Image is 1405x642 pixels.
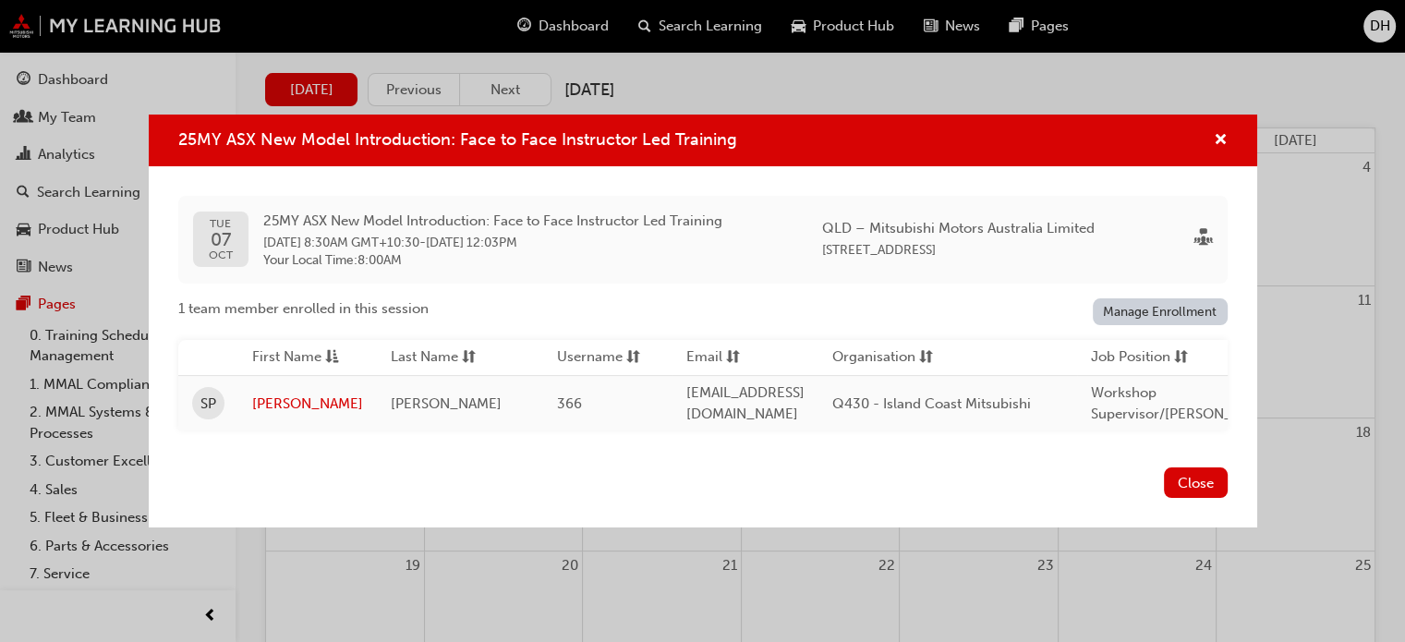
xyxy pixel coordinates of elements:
[832,346,934,369] button: Organisationsorting-icon
[822,218,1095,239] span: QLD – Mitsubishi Motors Australia Limited
[178,298,429,320] span: 1 team member enrolled in this session
[832,395,1031,412] span: Q430 - Island Coast Mitsubishi
[263,252,722,269] span: Your Local Time : 8:00AM
[149,115,1257,528] div: 25MY ASX New Model Introduction: Face to Face Instructor Led Training
[822,242,936,258] span: [STREET_ADDRESS]
[1174,346,1188,369] span: sorting-icon
[325,346,339,369] span: asc-icon
[1091,346,1193,369] button: Job Positionsorting-icon
[263,235,419,250] span: 07 Oct 2025 8:30AM GMT+10:30
[557,395,582,412] span: 366
[557,346,623,369] span: Username
[1194,229,1213,250] span: sessionType_FACE_TO_FACE-icon
[1164,467,1228,498] button: Close
[626,346,640,369] span: sorting-icon
[252,346,321,369] span: First Name
[391,346,458,369] span: Last Name
[462,346,476,369] span: sorting-icon
[686,346,788,369] button: Emailsorting-icon
[919,346,933,369] span: sorting-icon
[178,129,737,150] span: 25MY ASX New Model Introduction: Face to Face Instructor Led Training
[426,235,517,250] span: 10 Oct 2025 12:03PM
[557,346,659,369] button: Usernamesorting-icon
[832,346,915,369] span: Organisation
[209,218,233,230] span: TUE
[1091,384,1276,422] span: Workshop Supervisor/[PERSON_NAME]
[263,211,722,232] span: 25MY ASX New Model Introduction: Face to Face Instructor Led Training
[686,346,722,369] span: Email
[209,230,233,249] span: 07
[686,384,805,422] span: [EMAIL_ADDRESS][DOMAIN_NAME]
[1214,129,1228,152] button: cross-icon
[1093,298,1228,325] a: Manage Enrollment
[252,346,354,369] button: First Nameasc-icon
[200,394,216,415] span: SP
[1214,133,1228,150] span: cross-icon
[391,395,502,412] span: [PERSON_NAME]
[391,346,492,369] button: Last Namesorting-icon
[252,394,363,415] a: [PERSON_NAME]
[726,346,740,369] span: sorting-icon
[209,249,233,261] span: OCT
[263,211,722,269] div: -
[1091,346,1170,369] span: Job Position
